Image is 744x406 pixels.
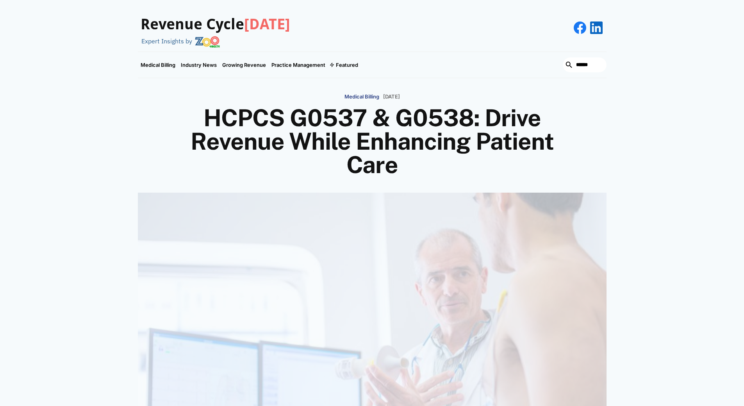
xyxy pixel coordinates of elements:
a: Industry News [178,52,219,78]
a: Growing Revenue [219,52,269,78]
a: Revenue Cycle[DATE]Expert Insights by [138,8,290,48]
p: [DATE] [383,94,400,100]
div: Expert Insights by [141,38,192,45]
a: Medical Billing [138,52,178,78]
h1: HCPCS G0537 & G0538: Drive Revenue While Enhancing Patient Care [185,106,560,177]
p: Medical Billing [344,94,379,100]
span: [DATE] [244,16,290,33]
a: Medical Billing [344,90,379,103]
div: Featured [328,52,361,78]
h3: Revenue Cycle [141,16,290,34]
div: Featured [336,62,358,68]
a: Practice Management [269,52,328,78]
